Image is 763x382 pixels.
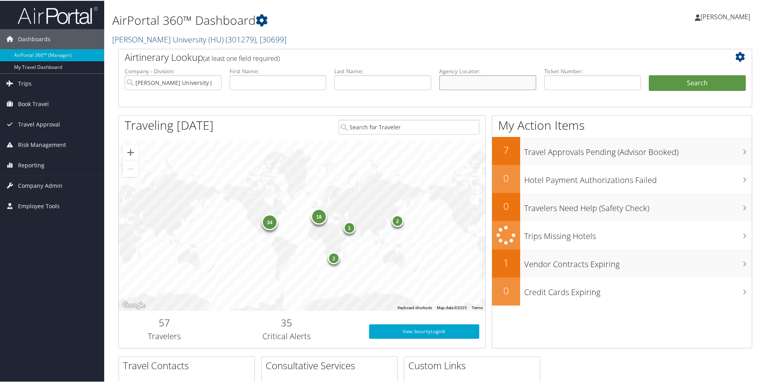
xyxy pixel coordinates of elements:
[439,66,536,74] label: Agency Locator:
[266,358,397,372] h2: Consultative Services
[472,305,483,309] a: Terms (opens in new tab)
[524,170,752,185] h3: Hotel Payment Authorizations Failed
[524,226,752,241] h3: Trips Missing Hotels
[492,116,752,133] h1: My Action Items
[492,277,752,305] a: 0Credit Cards Expiring
[216,330,357,341] h3: Critical Alerts
[125,315,204,329] h2: 57
[18,28,50,48] span: Dashboards
[112,33,287,44] a: [PERSON_NAME] University (HU)
[695,4,758,28] a: [PERSON_NAME]
[203,53,280,62] span: (at least one field required)
[18,195,60,215] span: Employee Tools
[492,199,520,212] h2: 0
[392,214,404,226] div: 2
[123,144,139,160] button: Zoom in
[123,358,254,372] h2: Travel Contacts
[369,324,479,338] a: View SecurityLogic®
[524,198,752,213] h3: Travelers Need Help (Safety Check)
[544,66,641,74] label: Ticket Number:
[492,220,752,249] a: Trips Missing Hotels
[226,33,256,44] span: ( 301279 )
[216,315,357,329] h2: 35
[343,221,355,233] div: 1
[256,33,287,44] span: , [ 30699 ]
[524,282,752,297] h3: Credit Cards Expiring
[18,93,49,113] span: Book Travel
[492,136,752,164] a: 7Travel Approvals Pending (Advisor Booked)
[262,213,278,229] div: 34
[121,300,147,310] img: Google
[437,305,467,309] span: Map data ©2025
[649,74,746,90] button: Search
[398,304,432,310] button: Keyboard shortcuts
[524,254,752,269] h3: Vendor Contracts Expiring
[492,192,752,220] a: 0Travelers Need Help (Safety Check)
[18,155,44,175] span: Reporting
[334,66,431,74] label: Last Name:
[492,283,520,297] h2: 0
[112,11,543,28] h1: AirPortal 360™ Dashboard
[492,255,520,269] h2: 1
[121,300,147,310] a: Open this area in Google Maps (opens a new window)
[524,142,752,157] h3: Travel Approvals Pending (Advisor Booked)
[125,116,214,133] h1: Traveling [DATE]
[125,50,693,63] h2: Airtinerary Lookup
[18,5,98,24] img: airportal-logo.png
[18,134,66,154] span: Risk Management
[492,249,752,277] a: 1Vendor Contracts Expiring
[700,12,750,20] span: [PERSON_NAME]
[311,208,327,224] div: 18
[230,66,327,74] label: First Name:
[339,119,479,134] input: Search for Traveler
[123,160,139,176] button: Zoom out
[328,251,340,263] div: 2
[492,171,520,184] h2: 0
[18,175,63,195] span: Company Admin
[492,164,752,192] a: 0Hotel Payment Authorizations Failed
[18,73,32,93] span: Trips
[492,143,520,156] h2: 7
[408,358,540,372] h2: Custom Links
[125,330,204,341] h3: Travelers
[125,66,222,74] label: Company - Division:
[18,114,60,134] span: Travel Approval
